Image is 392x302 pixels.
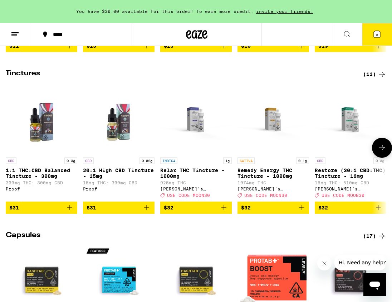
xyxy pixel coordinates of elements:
span: invite your friends. [254,9,316,14]
p: INDICA [160,157,177,164]
span: $32 [318,205,328,211]
p: CBD [6,157,16,164]
p: SATIVA [237,157,255,164]
button: Add to bag [315,202,386,214]
span: $13 [164,43,173,49]
p: 20:1 High CBD Tincture - 15mg [83,167,155,179]
button: Add to bag [6,40,77,52]
div: Proof [6,187,77,191]
a: Open page for Remedy Energy THC Tincture - 1000mg from Mary's Medicinals [237,82,309,201]
iframe: Close message [317,256,332,270]
span: $31 [87,205,96,211]
span: USE CODE MOON30 [167,193,210,198]
p: 15mg THC: 300mg CBD [83,180,155,185]
p: 1:1 THC:CBD Balanced Tincture - 300mg [6,167,77,179]
h2: Tinctures [6,70,351,79]
button: Add to bag [237,40,309,52]
p: 0.1g [296,157,309,164]
button: Add to bag [83,202,155,214]
p: 0.3g [373,157,386,164]
p: 300mg THC: 300mg CBD [6,180,77,185]
div: [PERSON_NAME]'s Medicinals [315,187,386,191]
span: 3 [376,33,378,37]
img: Proof - 20:1 High CBD Tincture - 15mg [83,82,155,154]
a: Open page for 20:1 High CBD Tincture - 15mg from Proof [83,82,155,201]
button: Add to bag [237,202,309,214]
a: Open page for 1:1 THC:CBD Balanced Tincture - 300mg from Proof [6,82,77,201]
a: (11) [363,70,386,79]
div: [PERSON_NAME]'s Medicinals [237,187,309,191]
p: Relax THC Tincture - 1000mg [160,167,232,179]
img: Mary's Medicinals - Relax THC Tincture - 1000mg [160,82,232,154]
button: Add to bag [6,202,77,214]
a: (17) [363,232,386,240]
button: Add to bag [160,40,232,52]
p: 1g [223,157,232,164]
img: Mary's Medicinals - Restore (30:1 CBD:THC) Tincture - 16mg [315,82,386,154]
p: Remedy Energy THC Tincture - 1000mg [237,167,309,179]
div: [PERSON_NAME]'s Medicinals [160,187,232,191]
span: $11 [9,43,19,49]
button: 3 [362,23,392,46]
button: Add to bag [160,202,232,214]
div: Proof [83,187,155,191]
span: $18 [241,43,251,49]
img: Mary's Medicinals - Remedy Energy THC Tincture - 1000mg [237,82,309,154]
span: $13 [87,43,96,49]
iframe: Button to launch messaging window [363,273,386,296]
button: Add to bag [315,40,386,52]
p: CBD [315,157,325,164]
span: $31 [9,205,19,211]
p: 0.02g [139,157,155,164]
p: Restore (30:1 CBD:THC) Tincture - 16mg [315,167,386,179]
p: CBD [83,157,94,164]
a: Open page for Restore (30:1 CBD:THC) Tincture - 16mg from Mary's Medicinals [315,82,386,201]
span: $32 [241,205,251,211]
p: 0.3g [64,157,77,164]
a: Open page for Relax THC Tincture - 1000mg from Mary's Medicinals [160,82,232,201]
button: Add to bag [83,40,155,52]
img: Proof - 1:1 THC:CBD Balanced Tincture - 300mg [6,82,77,154]
iframe: Message from company [334,255,386,270]
span: You have $30.00 available for this order! To earn more credit, [76,9,254,14]
span: USE CODE MOON30 [244,193,287,198]
span: $32 [164,205,173,211]
p: 1074mg THC [237,180,309,185]
span: $19 [318,43,328,49]
span: USE CODE MOON30 [322,193,364,198]
p: 16mg THC: 510mg CBD [315,180,386,185]
p: 925mg THC [160,180,232,185]
h2: Capsules [6,232,351,240]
